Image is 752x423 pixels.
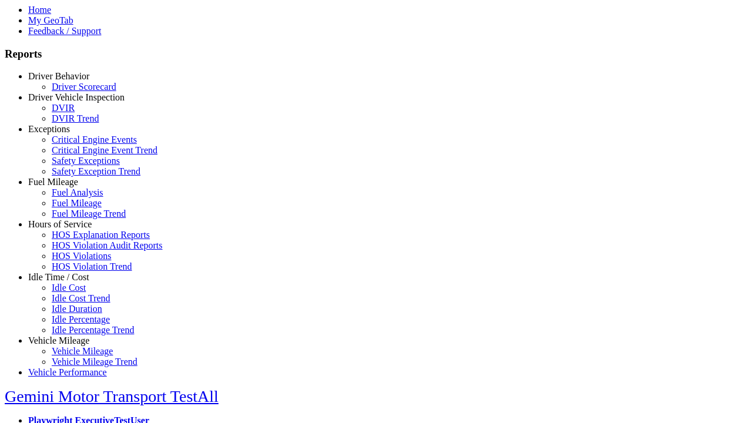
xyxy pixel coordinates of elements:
a: Critical Engine Event Trend [52,145,157,155]
a: HOS Violations [52,251,111,261]
a: DVIR [52,103,75,113]
a: Idle Duration [52,304,102,314]
a: Fuel Analysis [52,187,103,197]
a: Idle Percentage Trend [52,325,134,335]
a: Idle Percentage [52,314,110,324]
a: HOS Violation Audit Reports [52,240,163,250]
a: Vehicle Mileage [28,335,89,345]
a: Vehicle Mileage Trend [52,357,137,367]
h3: Reports [5,48,747,61]
a: Driver Scorecard [52,82,116,92]
a: Safety Exception Trend [52,166,140,176]
a: Feedback / Support [28,26,101,36]
a: Fuel Mileage Trend [52,209,126,219]
a: Idle Time / Cost [28,272,89,282]
a: DVIR Trend [52,113,99,123]
a: HOS Explanation Reports [52,230,150,240]
a: My GeoTab [28,15,73,25]
a: Vehicle Performance [28,367,107,377]
a: Idle Cost [52,283,86,293]
a: Safety Exceptions [52,156,120,166]
a: HOS Violation Trend [52,261,132,271]
a: Vehicle Mileage [52,346,113,356]
a: Fuel Mileage [52,198,102,208]
a: Critical Engine Events [52,135,137,145]
a: Hours of Service [28,219,92,229]
a: Driver Behavior [28,71,89,81]
a: Idle Cost Trend [52,293,110,303]
a: Driver Vehicle Inspection [28,92,125,102]
a: Gemini Motor Transport TestAll [5,387,219,405]
a: Exceptions [28,124,70,134]
a: Fuel Mileage [28,177,78,187]
a: Home [28,5,51,15]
